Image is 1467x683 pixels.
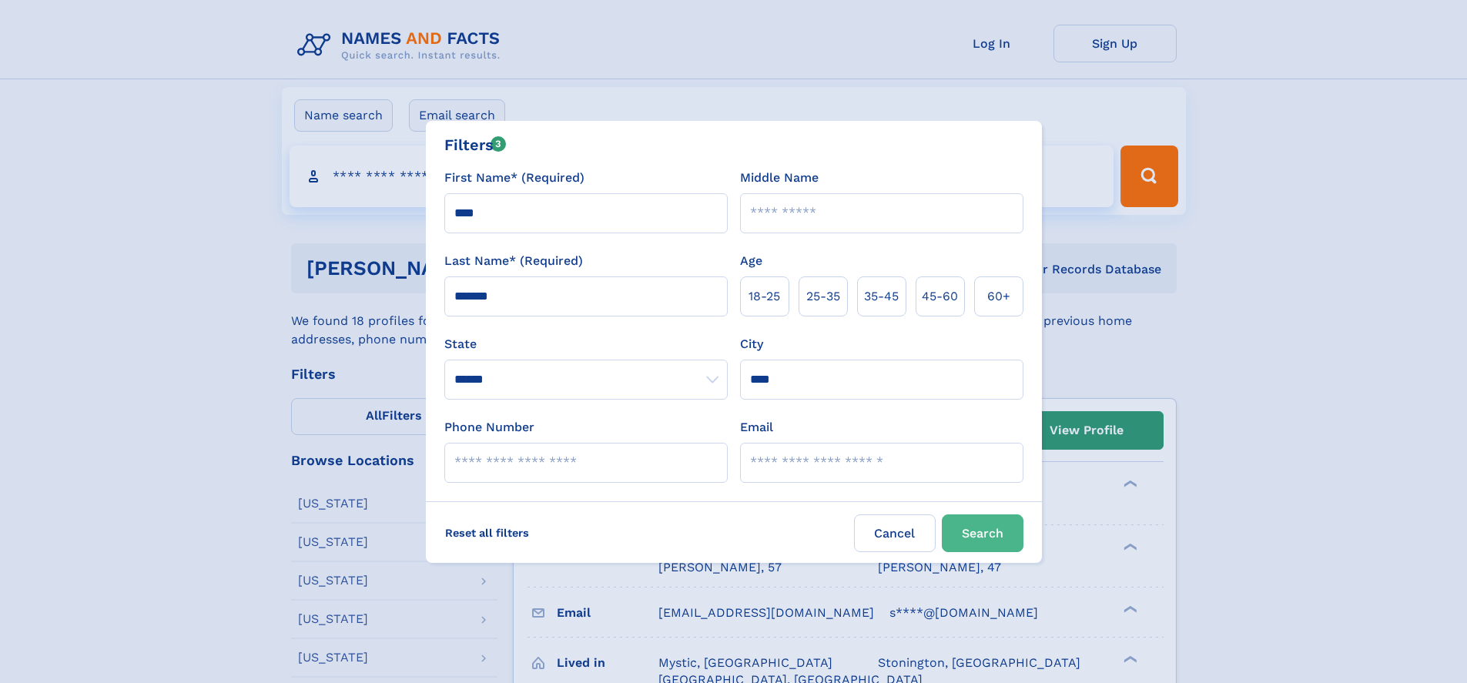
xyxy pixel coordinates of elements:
label: State [444,335,728,353]
label: Age [740,252,762,270]
span: 25‑35 [806,287,840,306]
label: Phone Number [444,418,534,437]
div: Filters [444,133,507,156]
label: First Name* (Required) [444,169,584,187]
button: Search [942,514,1023,552]
span: 18‑25 [749,287,780,306]
span: 35‑45 [864,287,899,306]
span: 60+ [987,287,1010,306]
span: 45‑60 [922,287,958,306]
label: City [740,335,763,353]
label: Email [740,418,773,437]
label: Reset all filters [435,514,539,551]
label: Last Name* (Required) [444,252,583,270]
label: Cancel [854,514,936,552]
label: Middle Name [740,169,819,187]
